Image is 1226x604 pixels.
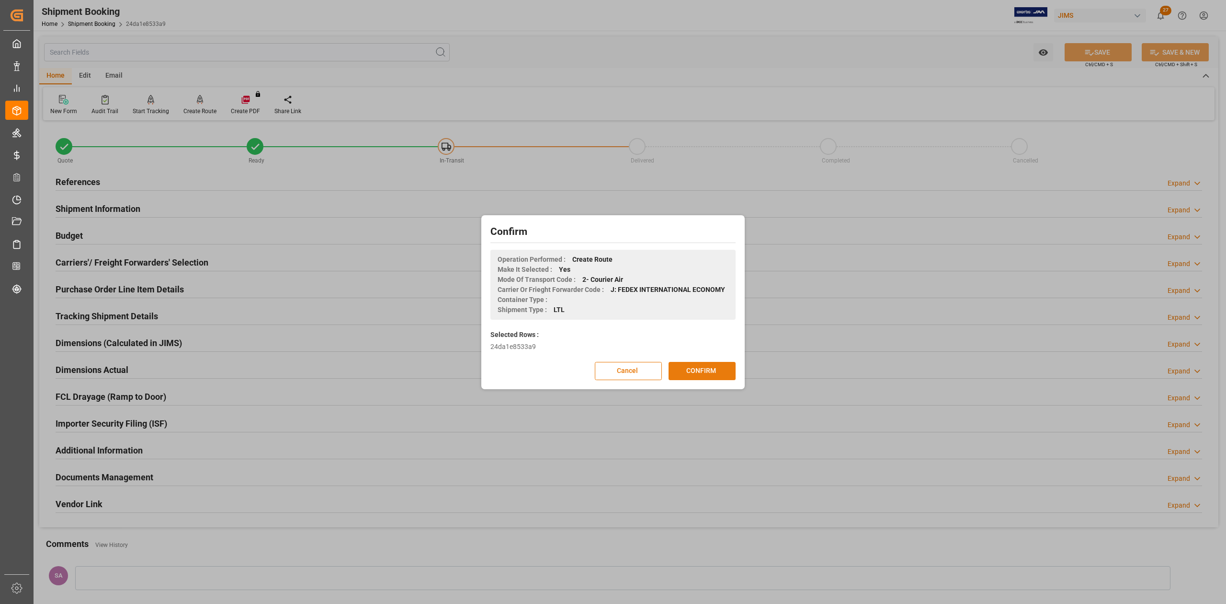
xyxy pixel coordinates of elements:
[490,342,736,352] div: 24da1e8533a9
[582,275,623,285] span: 2- Courier Air
[669,362,736,380] button: CONFIRM
[559,265,570,275] span: Yes
[554,305,565,315] span: LTL
[611,285,725,295] span: J: FEDEX INTERNATIONAL ECONOMY
[498,295,547,305] span: Container Type :
[595,362,662,380] button: Cancel
[490,224,736,240] h2: Confirm
[498,305,547,315] span: Shipment Type :
[498,255,566,265] span: Operation Performed :
[572,255,613,265] span: Create Route
[498,275,576,285] span: Mode Of Transport Code :
[498,285,604,295] span: Carrier Or Frieght Forwarder Code :
[490,330,539,340] label: Selected Rows :
[498,265,552,275] span: Make It Selected :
